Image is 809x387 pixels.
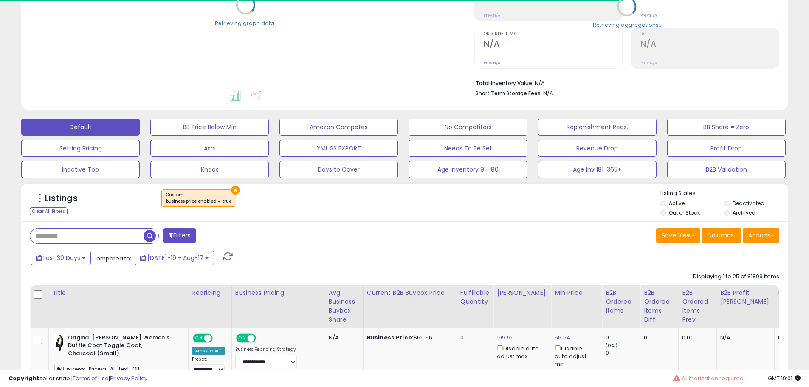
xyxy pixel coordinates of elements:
[682,374,744,382] span: Authorization required
[555,288,598,297] div: Min Price
[163,228,196,243] button: Filters
[367,334,450,342] div: $69.56
[660,189,788,198] p: Listing States:
[667,140,786,157] button: Profit Drop
[778,288,809,297] div: B2B ROI
[194,334,204,342] span: ON
[8,374,39,382] strong: Copyright
[606,334,640,342] div: 0
[778,334,806,342] div: N/A
[606,349,640,357] div: 0
[667,161,786,178] button: B2B Validation
[409,119,527,136] button: No Competitors
[30,207,68,215] div: Clear All Filters
[166,192,231,204] span: Custom:
[150,140,269,157] button: Ashi
[693,273,779,281] div: Displaying 1 to 25 of 81899 items
[733,200,764,207] label: Deactivated
[237,334,248,342] span: ON
[135,251,214,265] button: [DATE]-19 - Aug-17
[110,374,147,382] a: Privacy Policy
[682,334,710,342] div: 0.00
[31,251,91,265] button: Last 30 Days
[538,119,657,136] button: Replenishment Recs.
[21,161,140,178] button: Inactive Too
[367,333,414,342] b: Business Price:
[606,288,637,315] div: B2B Ordered Items
[409,140,527,157] button: Needs To Be Set
[329,288,360,324] div: Avg. Business Buybox Share
[497,344,544,360] div: Disable auto adjust max
[555,333,570,342] a: 56.54
[669,209,700,216] label: Out of Stock
[707,231,734,240] span: Columns
[656,228,700,243] button: Save View
[192,347,225,355] div: Amazon AI *
[743,228,779,243] button: Actions
[497,333,514,342] a: 199.99
[211,334,225,342] span: OFF
[43,254,80,262] span: Last 30 Days
[255,334,268,342] span: OFF
[235,347,297,353] label: Business Repricing Strategy:
[147,254,203,262] span: [DATE]-19 - Aug-17
[150,161,269,178] button: Knaas
[150,119,269,136] button: BB Price Below Min
[45,192,78,204] h5: Listings
[8,375,147,383] div: seller snap | |
[21,140,140,157] button: Setting Pricing
[682,288,713,324] div: B2B Ordered Items Prev.
[593,21,661,29] div: Retrieving aggregations..
[73,374,109,382] a: Terms of Use
[215,20,277,27] div: Retrieving graph data..
[644,334,672,342] div: 0
[555,344,595,368] div: Disable auto adjust min
[367,288,453,297] div: Current B2B Buybox Price
[92,254,131,263] span: Compared to:
[538,161,657,178] button: Age Inv 181-365+
[460,288,490,306] div: Fulfillable Quantity
[669,200,685,207] label: Active
[235,288,321,297] div: Business Pricing
[231,186,240,195] button: ×
[606,342,617,349] small: (0%)
[497,288,547,297] div: [PERSON_NAME]
[279,119,398,136] button: Amazon Competes
[279,140,398,157] button: YML SS EXPORT
[52,288,185,297] div: Title
[409,161,527,178] button: Age Inventory 91-180
[54,334,66,351] img: 31D44I8UsPL._SL40_.jpg
[720,288,771,306] div: B2B Profit [PERSON_NAME]
[720,334,768,342] div: N/A
[768,374,801,382] span: 2025-09-17 19:01 GMT
[68,334,171,360] b: Original [PERSON_NAME] Women's Duffle Coat Toggle Coat, Charcoal (Small)
[644,288,675,324] div: B2B Ordered Items Diff.
[733,209,755,216] label: Archived
[192,356,225,376] div: Preset:
[667,119,786,136] button: BB Share = Zero
[460,334,487,342] div: 0
[192,288,228,297] div: Repricing
[538,140,657,157] button: Revenue Drop
[702,228,741,243] button: Columns
[166,198,231,204] div: business price enabled = true
[279,161,398,178] button: Days to Cover
[21,119,140,136] button: Default
[329,334,357,342] div: N/A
